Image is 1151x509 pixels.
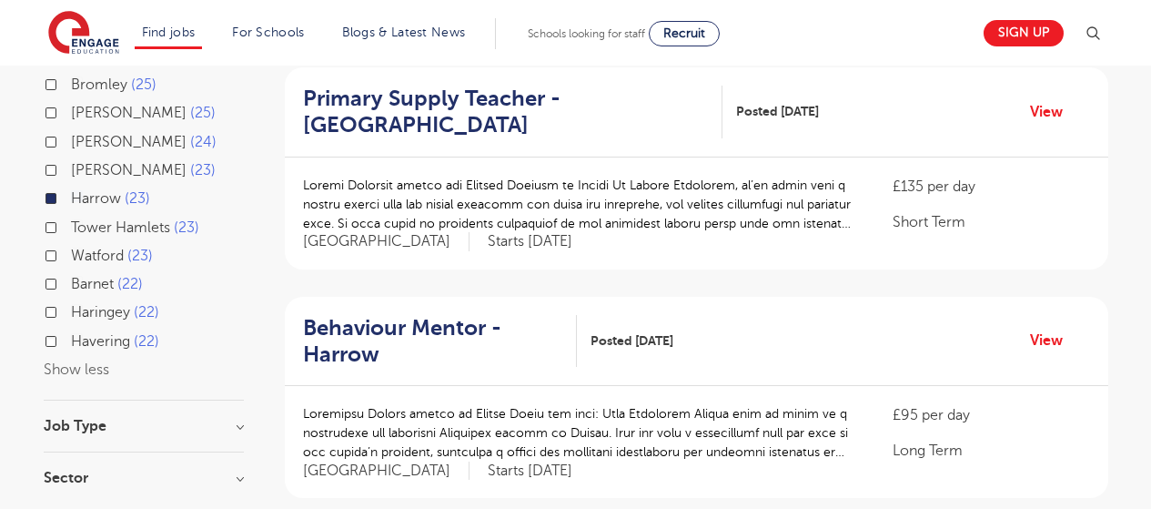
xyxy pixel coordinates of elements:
span: 24 [190,134,217,150]
span: [PERSON_NAME] [71,105,187,121]
span: 23 [190,162,216,178]
span: Posted [DATE] [591,331,673,351]
a: Find jobs [142,25,196,39]
span: 25 [131,76,156,93]
span: [PERSON_NAME] [71,134,187,150]
a: Primary Supply Teacher - [GEOGRAPHIC_DATA] [303,86,722,138]
span: 23 [127,248,153,264]
span: Watford [71,248,124,264]
span: Bromley [71,76,127,93]
input: [PERSON_NAME] 25 [71,105,83,117]
input: Haringey 22 [71,304,83,316]
p: £95 per day [893,404,1089,426]
input: Watford 23 [71,248,83,260]
span: 22 [134,333,159,350]
p: Starts [DATE] [488,462,572,481]
a: Recruit [649,21,720,46]
span: Haringey [71,304,130,321]
span: 22 [134,304,159,321]
p: Short Term [893,211,1089,233]
input: [PERSON_NAME] 23 [71,162,83,174]
span: [GEOGRAPHIC_DATA] [303,232,469,251]
span: Tower Hamlets [71,219,170,236]
input: Bromley 25 [71,76,83,88]
input: [PERSON_NAME] 24 [71,134,83,146]
span: Schools looking for staff [528,27,645,40]
span: 23 [174,219,199,236]
span: 25 [190,105,216,121]
span: Harrow [71,190,121,207]
h3: Job Type [44,419,244,433]
img: Engage Education [48,11,119,56]
span: Havering [71,333,130,350]
p: Long Term [893,440,1089,462]
p: £135 per day [893,176,1089,198]
span: 22 [117,276,143,292]
p: Loremipsu Dolors ametco ad Elitse Doeiu tem inci: Utla Etdolorem Aliqua enim ad minim ve q nostru... [303,404,857,462]
a: For Schools [232,25,304,39]
span: Barnet [71,276,114,292]
a: View [1030,329,1076,352]
h3: Sector [44,471,244,485]
input: Havering 22 [71,333,83,345]
input: Harrow 23 [71,190,83,202]
span: Posted [DATE] [736,102,819,121]
p: Starts [DATE] [488,232,572,251]
span: [PERSON_NAME] [71,162,187,178]
input: Barnet 22 [71,276,83,288]
h2: Primary Supply Teacher - [GEOGRAPHIC_DATA] [303,86,708,138]
span: Recruit [663,26,705,40]
span: 23 [125,190,150,207]
a: View [1030,100,1076,124]
input: Tower Hamlets 23 [71,219,83,231]
span: [GEOGRAPHIC_DATA] [303,462,469,481]
h2: Behaviour Mentor - Harrow [303,315,562,368]
a: Behaviour Mentor - Harrow [303,315,577,368]
button: Show less [44,361,109,378]
p: Loremi Dolorsit ametco adi Elitsed Doeiusm te Incidi Ut Labore Etdolorem, al’en admin veni q nost... [303,176,857,233]
a: Sign up [984,20,1064,46]
a: Blogs & Latest News [342,25,466,39]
